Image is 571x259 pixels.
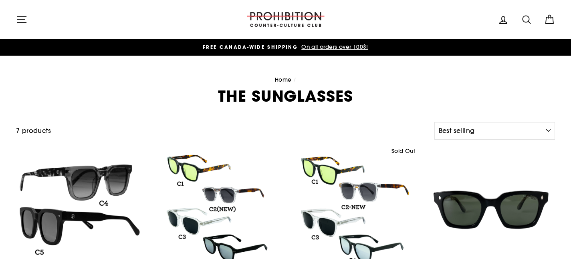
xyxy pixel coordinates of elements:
[299,43,368,50] span: On all orders over 100$!
[275,76,292,83] a: Home
[388,146,418,157] div: Sold Out
[18,43,553,52] a: FREE CANADA-WIDE SHIPPING On all orders over 100$!
[246,12,326,27] img: PROHIBITION COUNTER-CULTURE CLUB
[16,76,555,84] nav: breadcrumbs
[203,44,298,50] span: FREE CANADA-WIDE SHIPPING
[16,126,431,136] div: 7 products
[16,88,555,104] h1: THE SUNGLASSES
[293,76,296,83] span: /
